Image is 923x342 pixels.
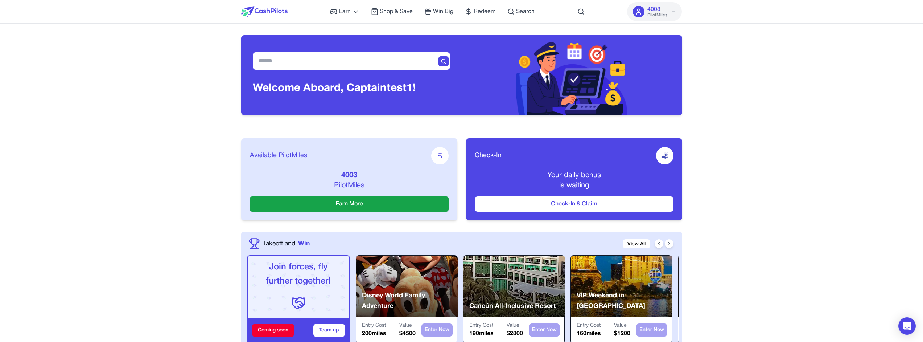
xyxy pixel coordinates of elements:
[399,322,416,329] p: Value
[516,35,628,115] img: Header decoration
[465,7,496,16] a: Redeem
[254,260,343,289] p: Join forces, fly further together!
[507,329,523,338] p: $ 2800
[475,196,673,212] button: Check-In & Claim
[475,170,673,180] p: Your daily bonus
[469,322,494,329] p: Entry Cost
[339,7,351,16] span: Earn
[263,239,295,248] span: Takeoff and
[250,180,449,191] p: PilotMiles
[241,6,288,17] img: CashPilots Logo
[433,7,453,16] span: Win Big
[474,7,496,16] span: Redeem
[252,324,294,337] div: Coming soon
[399,329,416,338] p: $ 4500
[362,329,386,338] p: 200 miles
[898,317,916,335] div: Open Intercom Messenger
[469,329,494,338] p: 190 miles
[647,5,660,14] span: 4003
[475,151,502,161] span: Check-In
[250,196,449,212] button: Earn More
[330,7,359,16] a: Earn
[507,322,523,329] p: Value
[577,329,601,338] p: 160 miles
[516,7,535,16] span: Search
[507,7,535,16] a: Search
[263,239,310,248] a: Takeoff andWin
[627,2,682,21] button: 4003PilotMiles
[647,12,667,18] span: PilotMiles
[421,323,453,337] button: Enter Now
[577,290,672,312] p: VIP Weekend in [GEOGRAPHIC_DATA]
[559,182,589,189] span: is waiting
[380,7,413,16] span: Shop & Save
[623,239,650,248] a: View All
[362,290,458,312] p: Disney World Family Adventure
[529,323,560,337] button: Enter Now
[661,152,668,159] img: receive-dollar
[298,239,310,248] span: Win
[250,151,307,161] span: Available PilotMiles
[636,323,667,337] button: Enter Now
[253,82,416,95] h3: Welcome Aboard, Captain test1!
[362,322,386,329] p: Entry Cost
[313,324,345,337] button: Team up
[371,7,413,16] a: Shop & Save
[577,322,601,329] p: Entry Cost
[250,170,449,180] p: 4003
[424,7,453,16] a: Win Big
[614,329,630,338] p: $ 1200
[614,322,630,329] p: Value
[469,301,556,312] p: Cancún All-Inclusive Resort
